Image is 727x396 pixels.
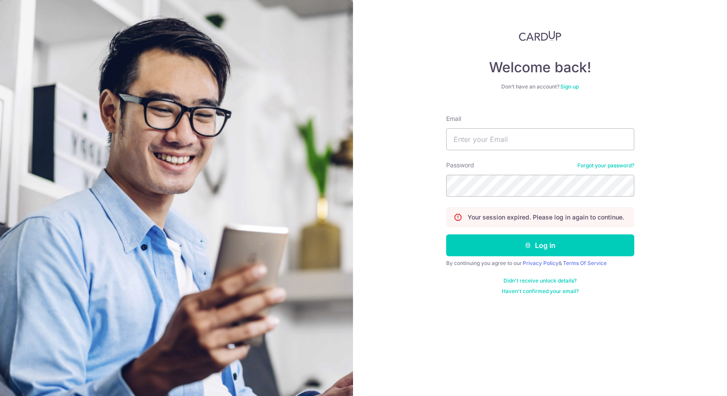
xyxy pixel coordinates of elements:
[519,31,562,41] img: CardUp Logo
[446,128,634,150] input: Enter your Email
[577,162,634,169] a: Forgot your password?
[560,83,579,90] a: Sign up
[446,114,461,123] label: Email
[502,288,579,295] a: Haven't confirmed your email?
[523,260,559,266] a: Privacy Policy
[468,213,624,222] p: Your session expired. Please log in again to continue.
[446,59,634,76] h4: Welcome back!
[503,277,577,284] a: Didn't receive unlock details?
[446,234,634,256] button: Log in
[446,161,474,170] label: Password
[446,83,634,90] div: Don’t have an account?
[563,260,607,266] a: Terms Of Service
[446,260,634,267] div: By continuing you agree to our &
